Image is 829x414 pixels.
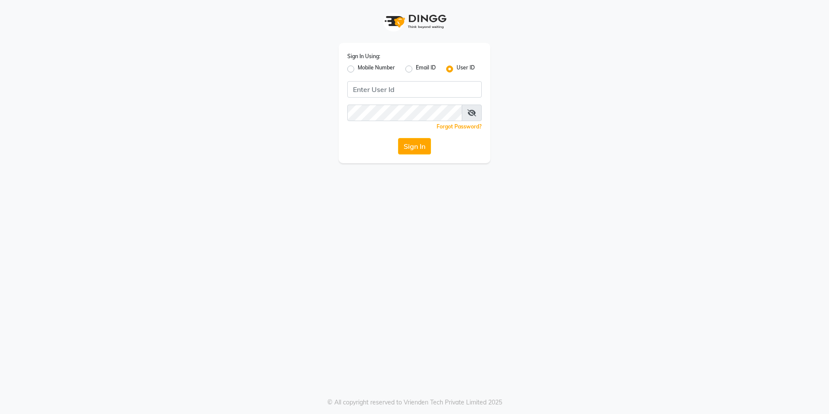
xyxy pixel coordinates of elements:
[347,105,462,121] input: Username
[437,123,482,130] a: Forgot Password?
[398,138,431,154] button: Sign In
[358,64,395,74] label: Mobile Number
[457,64,475,74] label: User ID
[416,64,436,74] label: Email ID
[347,53,380,60] label: Sign In Using:
[347,81,482,98] input: Username
[380,9,449,34] img: logo1.svg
